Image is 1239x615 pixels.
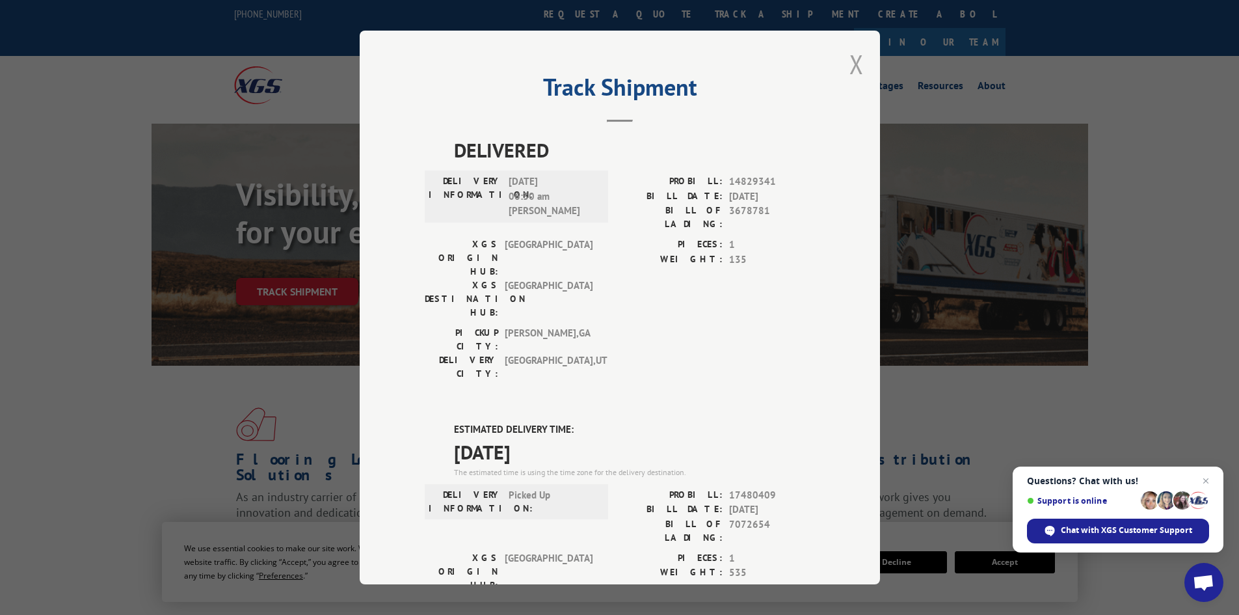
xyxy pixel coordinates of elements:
span: 17480409 [729,488,815,503]
label: DELIVERY CITY: [425,353,498,381]
span: 14829341 [729,174,815,189]
label: WEIGHT: [620,566,723,581]
div: The estimated time is using the time zone for the delivery destination. [454,467,815,478]
label: PIECES: [620,238,723,253]
span: Support is online [1027,496,1136,506]
span: 535 [729,566,815,581]
span: 7072654 [729,517,815,545]
label: PIECES: [620,551,723,566]
span: 3678781 [729,204,815,231]
span: [PERSON_NAME] , GA [505,326,593,353]
div: Open chat [1184,563,1223,602]
label: DELIVERY INFORMATION: [429,174,502,219]
span: Questions? Chat with us! [1027,476,1209,486]
label: XGS ORIGIN HUB: [425,238,498,279]
span: [DATE] [729,189,815,204]
span: [GEOGRAPHIC_DATA] [505,238,593,279]
span: 1 [729,551,815,566]
span: 1 [729,238,815,253]
label: ESTIMATED DELIVERY TIME: [454,422,815,437]
label: BILL OF LADING: [620,204,723,231]
label: PROBILL: [620,488,723,503]
label: XGS DESTINATION HUB: [425,279,498,320]
label: DELIVERY INFORMATION: [429,488,502,515]
span: [GEOGRAPHIC_DATA] [505,279,593,320]
label: WEIGHT: [620,253,723,267]
span: [DATE] 06:30 am [PERSON_NAME] [509,174,596,219]
span: [GEOGRAPHIC_DATA] [505,551,593,592]
label: BILL DATE: [620,502,723,517]
span: [GEOGRAPHIC_DATA] , UT [505,353,593,381]
span: Chat with XGS Customer Support [1061,525,1192,536]
span: 135 [729,253,815,267]
label: BILL OF LADING: [620,517,723,545]
span: Picked Up [509,488,596,515]
span: [DATE] [454,437,815,467]
button: Close modal [849,47,864,81]
h2: Track Shipment [425,78,815,103]
label: XGS ORIGIN HUB: [425,551,498,592]
span: Close chat [1198,473,1214,489]
label: PICKUP CITY: [425,326,498,353]
span: [DATE] [729,502,815,517]
div: Chat with XGS Customer Support [1027,519,1209,543]
span: DELIVERED [454,135,815,165]
label: BILL DATE: [620,189,723,204]
label: PROBILL: [620,174,723,189]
